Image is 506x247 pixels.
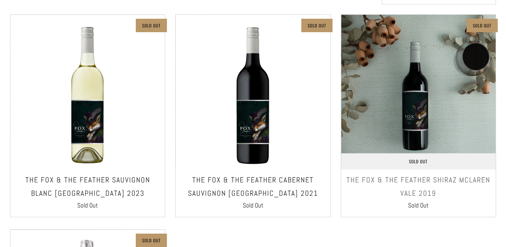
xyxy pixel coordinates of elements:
a: The Fox & the Feather Sauvignon Blanc [GEOGRAPHIC_DATA] 2023 Sold Out [10,173,165,208]
span: Sold Out [77,201,98,210]
a: The Fox & the Feather Shiraz McLaren Vale 2019 Sold Out [341,173,496,208]
span: Sold Out [242,201,263,210]
a: The Fox & the Feather Cabernet Sauvignon [GEOGRAPHIC_DATA] 2021 Sold Out [176,173,330,208]
h3: The Fox & the Feather Cabernet Sauvignon [GEOGRAPHIC_DATA] 2021 [179,173,327,200]
span: Sold Out [408,201,429,210]
p: Sold Out [142,21,161,30]
p: Sold Out [308,21,326,30]
p: Sold Out [473,21,491,30]
p: Sold Out [142,236,161,245]
h3: The Fox & the Feather Shiraz McLaren Vale 2019 [344,173,492,200]
h3: The Fox & the Feather Sauvignon Blanc [GEOGRAPHIC_DATA] 2023 [14,173,162,200]
a: Sold Out [341,153,496,169]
